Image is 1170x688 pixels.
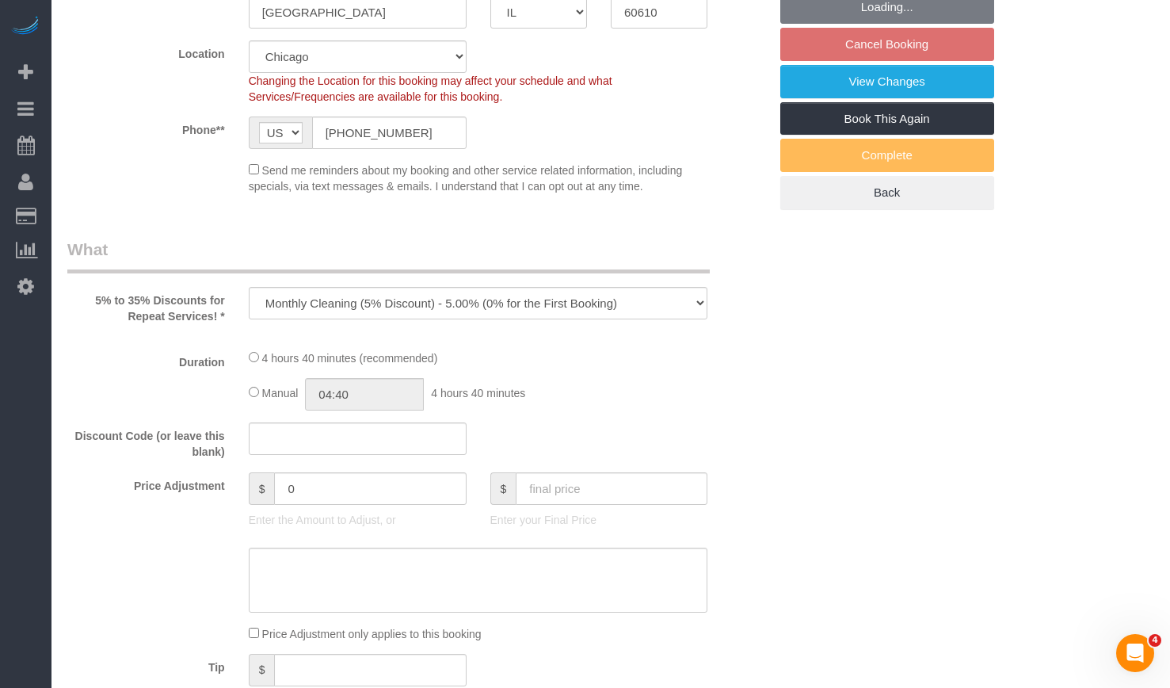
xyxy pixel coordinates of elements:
legend: What [67,238,710,273]
span: $ [490,472,516,505]
span: $ [249,472,275,505]
span: 4 [1149,634,1161,647]
input: final price [516,472,707,505]
label: Location [55,40,237,62]
span: Price Adjustment only applies to this booking [262,628,482,640]
span: Changing the Location for this booking may affect your schedule and what Services/Frequencies are... [249,75,612,103]
label: Discount Code (or leave this blank) [55,422,237,460]
label: Price Adjustment [55,472,237,494]
label: Tip [55,654,237,675]
span: Send me reminders about my booking and other service related information, including specials, via... [249,164,683,193]
a: Back [780,176,994,209]
img: Automaid Logo [10,16,41,38]
a: View Changes [780,65,994,98]
span: $ [249,654,275,686]
iframe: Intercom notifications message [853,526,1170,645]
label: Duration [55,349,237,370]
span: 4 hours 40 minutes [431,387,525,399]
label: 5% to 35% Discounts for Repeat Services! * [55,287,237,324]
span: Manual [262,387,299,399]
p: Enter your Final Price [490,512,708,528]
iframe: Intercom live chat [1116,634,1154,672]
p: Enter the Amount to Adjust, or [249,512,467,528]
span: 4 hours 40 minutes (recommended) [262,352,438,365]
a: Book This Again [780,102,994,136]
